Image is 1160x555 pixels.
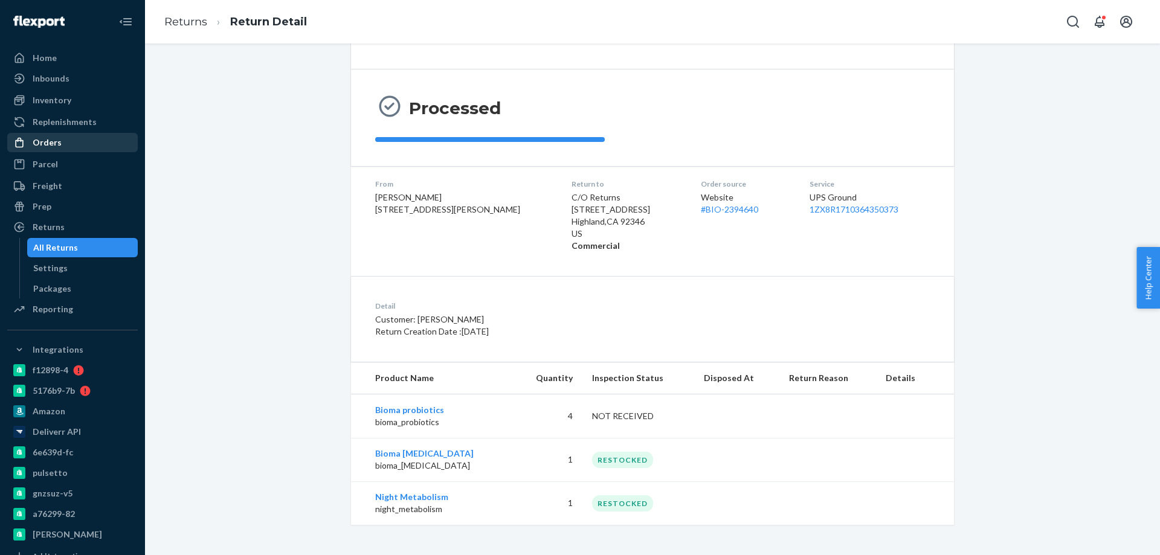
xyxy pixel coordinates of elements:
[33,201,51,213] div: Prep
[572,191,682,204] p: C/O Returns
[582,362,694,394] th: Inspection Status
[33,72,69,85] div: Inbounds
[375,503,504,515] p: night_metabolism
[7,217,138,237] a: Returns
[1061,10,1085,34] button: Open Search Box
[375,192,520,214] span: [PERSON_NAME] [STREET_ADDRESS][PERSON_NAME]
[33,467,68,479] div: pulsetto
[7,69,138,88] a: Inbounds
[33,426,81,438] div: Deliverr API
[33,136,62,149] div: Orders
[514,362,582,394] th: Quantity
[33,116,97,128] div: Replenishments
[114,10,138,34] button: Close Navigation
[33,487,72,499] div: gnzsuz-v5
[33,385,75,397] div: 5176b9-7b
[7,48,138,68] a: Home
[33,158,58,170] div: Parcel
[375,416,504,428] p: bioma_probiotics
[375,301,709,311] dt: Detail
[33,94,71,106] div: Inventory
[33,52,57,64] div: Home
[33,405,65,417] div: Amazon
[33,262,68,274] div: Settings
[33,180,62,192] div: Freight
[7,525,138,544] a: [PERSON_NAME]
[27,258,138,278] a: Settings
[27,279,138,298] a: Packages
[7,443,138,462] a: 6e639d-fc
[779,362,876,394] th: Return Reason
[1136,247,1160,309] button: Help Center
[514,438,582,481] td: 1
[572,204,682,216] p: [STREET_ADDRESS]
[572,179,682,189] dt: Return to
[7,176,138,196] a: Freight
[1114,10,1138,34] button: Open account menu
[7,300,138,319] a: Reporting
[33,221,65,233] div: Returns
[164,15,207,28] a: Returns
[7,155,138,174] a: Parcel
[27,238,138,257] a: All Returns
[7,402,138,421] a: Amazon
[375,313,709,326] p: Customer: [PERSON_NAME]
[7,463,138,483] a: pulsetto
[592,495,653,512] div: RESTOCKED
[572,216,682,228] p: Highland , CA 92346
[7,112,138,132] a: Replenishments
[694,362,779,394] th: Disposed At
[1087,10,1112,34] button: Open notifications
[514,394,582,438] td: 4
[7,361,138,380] a: f12898-4
[572,240,620,251] strong: Commercial
[33,283,71,295] div: Packages
[7,91,138,110] a: Inventory
[592,452,653,468] div: RESTOCKED
[13,16,65,28] img: Flexport logo
[351,362,514,394] th: Product Name
[7,504,138,524] a: a76299-82
[33,508,75,520] div: a76299-82
[375,448,474,458] a: Bioma [MEDICAL_DATA]
[7,422,138,441] a: Deliverr API
[375,492,448,502] a: Night Metabolism
[7,381,138,400] a: 5176b9-7b
[810,204,898,214] a: 1ZX8R1710364350373
[33,528,102,541] div: [PERSON_NAME]
[810,192,857,202] span: UPS Ground
[592,410,684,422] div: NOT RECEIVED
[375,179,552,189] dt: From
[810,179,930,189] dt: Service
[876,362,954,394] th: Details
[375,326,709,338] p: Return Creation Date : [DATE]
[33,446,73,458] div: 6e639d-fc
[7,133,138,152] a: Orders
[375,460,504,472] p: bioma_[MEDICAL_DATA]
[514,481,582,525] td: 1
[7,484,138,503] a: gnzsuz-v5
[7,340,138,359] button: Integrations
[409,97,501,119] h3: Processed
[701,179,790,189] dt: Order source
[230,15,307,28] a: Return Detail
[701,191,790,216] div: Website
[33,242,78,254] div: All Returns
[33,344,83,356] div: Integrations
[7,197,138,216] a: Prep
[155,4,317,40] ol: breadcrumbs
[701,204,758,214] a: #BIO-2394640
[572,228,682,240] p: US
[33,364,68,376] div: f12898-4
[33,303,73,315] div: Reporting
[375,405,444,415] a: Bioma probiotics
